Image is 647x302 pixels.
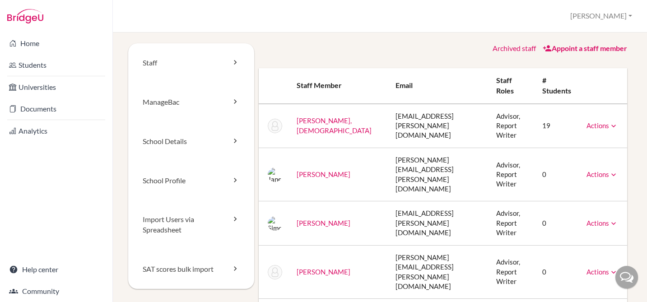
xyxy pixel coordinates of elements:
button: [PERSON_NAME] [566,8,636,24]
a: Analytics [2,122,111,140]
td: [PERSON_NAME][EMAIL_ADDRESS][PERSON_NAME][DOMAIN_NAME] [388,148,489,201]
img: Bridge-U [7,9,43,23]
a: Actions [586,219,618,227]
th: Email [388,68,489,104]
a: [PERSON_NAME] [297,268,350,276]
td: [PERSON_NAME][EMAIL_ADDRESS][PERSON_NAME][DOMAIN_NAME] [388,245,489,299]
th: # students [535,68,579,104]
a: School Profile [128,161,254,200]
img: Jane Barker [268,167,282,182]
a: Actions [586,268,618,276]
a: Universities [2,78,111,96]
a: Students [2,56,111,74]
td: Advisor, Report Writer [489,104,535,148]
a: Community [2,282,111,300]
td: [EMAIL_ADDRESS][PERSON_NAME][DOMAIN_NAME] [388,104,489,148]
a: Documents [2,100,111,118]
th: Staff member [289,68,388,104]
a: [PERSON_NAME] [297,219,350,227]
td: 19 [535,104,579,148]
a: Home [2,34,111,52]
a: Import Users via Spreadsheet [128,200,254,250]
a: Help center [2,260,111,279]
td: 0 [535,201,579,245]
td: Advisor, Report Writer [489,245,535,299]
a: SAT scores bulk import [128,250,254,289]
a: Actions [586,170,618,178]
img: Erika Crossley [268,265,282,279]
a: ManageBac [128,83,254,122]
a: [PERSON_NAME] [297,170,350,178]
td: 0 [535,148,579,201]
a: [PERSON_NAME], [DEMOGRAPHIC_DATA] [297,116,372,134]
img: Simon Brodie [268,216,282,231]
th: Staff roles [489,68,535,104]
a: Appoint a staff member [543,44,627,52]
a: School Details [128,122,254,161]
a: Archived staff [493,44,536,52]
td: Advisor, Report Writer [489,148,535,201]
a: Actions [586,121,618,130]
td: 0 [535,245,579,299]
img: German Alvarez [268,119,282,133]
td: [EMAIL_ADDRESS][PERSON_NAME][DOMAIN_NAME] [388,201,489,245]
a: Staff [128,43,254,83]
td: Advisor, Report Writer [489,201,535,245]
